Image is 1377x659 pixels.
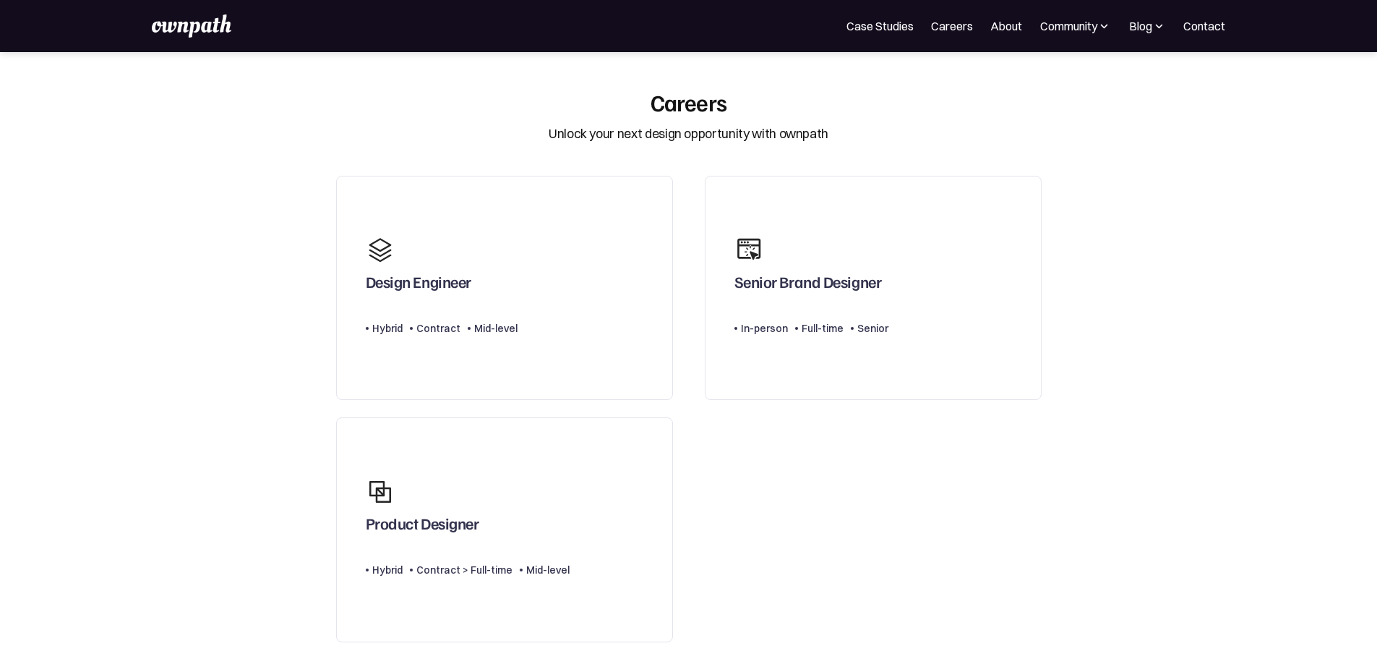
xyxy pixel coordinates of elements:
[990,17,1022,35] a: About
[741,320,788,337] div: In-person
[931,17,973,35] a: Careers
[846,17,914,35] a: Case Studies
[372,320,403,337] div: Hybrid
[651,88,727,116] div: Careers
[474,320,518,337] div: Mid-level
[802,320,844,337] div: Full-time
[416,561,512,579] div: Contract > Full-time
[416,320,460,337] div: Contract
[366,514,479,540] div: Product Designer
[1039,17,1111,35] div: Community
[336,417,673,642] a: Product DesignerHybridContract > Full-timeMid-level
[372,561,403,579] div: Hybrid
[1128,17,1166,35] div: Blog
[705,176,1042,401] a: Senior Brand DesignerIn-personFull-timeSenior
[1129,17,1152,35] div: Blog
[336,176,673,401] a: Design EngineerHybridContractMid-level
[734,272,882,298] div: Senior Brand Designer
[549,124,828,143] div: Unlock your next design opportunity with ownpath
[1183,17,1225,35] a: Contact
[1040,17,1097,35] div: Community
[366,272,471,298] div: Design Engineer
[857,320,888,337] div: Senior
[526,561,570,579] div: Mid-level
